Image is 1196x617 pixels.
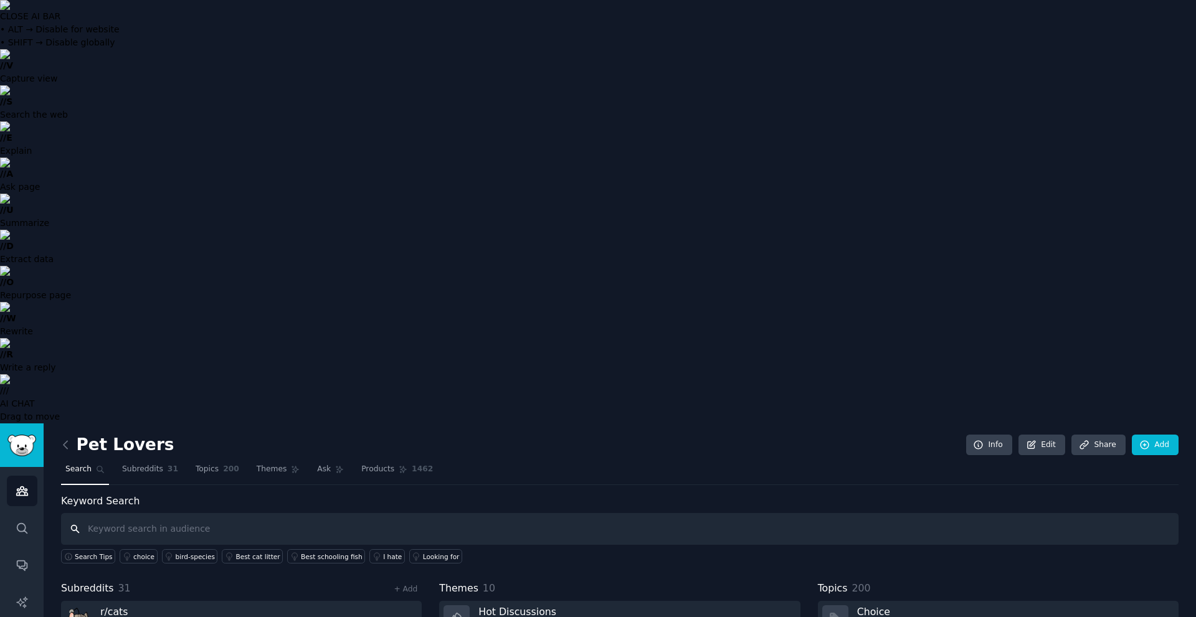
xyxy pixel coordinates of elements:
[383,552,402,561] div: I hate
[439,581,478,596] span: Themes
[61,459,109,485] a: Search
[65,464,92,475] span: Search
[196,464,219,475] span: Topics
[287,549,365,563] a: Best schooling fish
[61,549,115,563] button: Search Tips
[118,459,183,485] a: Subreddits31
[61,581,114,596] span: Subreddits
[7,435,36,456] img: GummySearch logo
[966,435,1012,456] a: Info
[317,464,331,475] span: Ask
[162,549,218,563] a: bird-species
[223,464,239,475] span: 200
[369,549,405,563] a: I hate
[1018,435,1065,456] a: Edit
[423,552,460,561] div: Looking for
[313,459,348,485] a: Ask
[168,464,178,475] span: 31
[394,585,417,593] a: + Add
[118,582,131,594] span: 31
[191,459,244,485] a: Topics200
[61,513,1179,545] input: Keyword search in audience
[1132,435,1179,456] a: Add
[409,549,462,563] a: Looking for
[301,552,363,561] div: Best schooling fish
[483,582,495,594] span: 10
[252,459,305,485] a: Themes
[235,552,280,561] div: Best cat litter
[133,552,154,561] div: choice
[852,582,870,594] span: 200
[412,464,433,475] span: 1462
[75,552,113,561] span: Search Tips
[357,459,437,485] a: Products1462
[222,549,283,563] a: Best cat litter
[818,581,848,596] span: Topics
[61,495,140,507] label: Keyword Search
[122,464,163,475] span: Subreddits
[176,552,215,561] div: bird-species
[257,464,287,475] span: Themes
[1071,435,1125,456] a: Share
[61,435,174,455] h2: Pet Lovers
[120,549,158,563] a: choice
[361,464,394,475] span: Products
